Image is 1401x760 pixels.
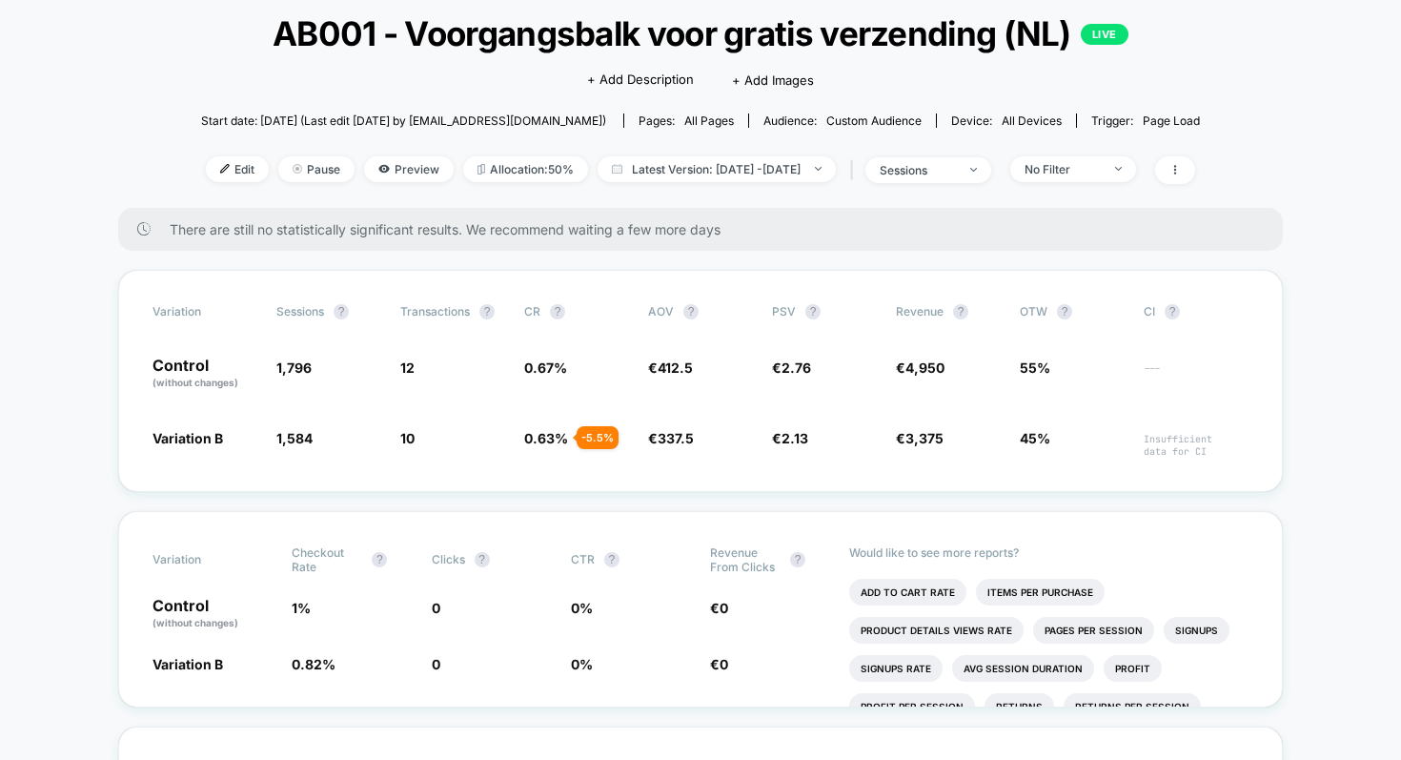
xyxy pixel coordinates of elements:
span: 1 % [292,600,311,616]
span: Allocation: 50% [463,156,588,182]
button: ? [1057,304,1072,319]
span: (without changes) [152,617,238,628]
div: Pages: [639,113,734,128]
div: sessions [880,163,956,177]
span: Preview [364,156,454,182]
li: Profit [1104,655,1162,682]
li: Returns [985,693,1054,720]
button: ? [953,304,968,319]
span: 10 [400,430,415,446]
button: ? [334,304,349,319]
span: Variation [152,545,257,574]
span: 0 % [571,656,593,672]
li: Avg Session Duration [952,655,1094,682]
span: 3,375 [905,430,944,446]
li: Pages Per Session [1033,617,1154,644]
span: 1,584 [276,430,313,446]
li: Profit Per Session [849,693,975,720]
span: Device: [936,113,1076,128]
span: 45% [1020,430,1050,446]
span: Revenue From Clicks [710,545,781,574]
p: LIVE [1081,24,1128,45]
span: all pages [684,113,734,128]
span: 0.82 % [292,656,335,672]
li: Product Details Views Rate [849,617,1024,644]
span: € [648,430,694,446]
span: Page Load [1143,113,1200,128]
span: Checkout Rate [292,545,362,574]
span: AB001 - Voorgangsbalk voor gratis verzending (NL) [252,13,1150,53]
span: € [772,430,808,446]
span: Edit [206,156,269,182]
li: Returns Per Session [1064,693,1201,720]
span: PSV [772,304,796,318]
p: Control [152,598,273,630]
span: 0.63 % [524,430,568,446]
span: OTW [1020,304,1125,319]
span: Latest Version: [DATE] - [DATE] [598,156,836,182]
img: end [970,168,977,172]
span: 4,950 [905,359,944,376]
span: CR [524,304,540,318]
div: Trigger: [1091,113,1200,128]
span: Clicks [432,552,465,566]
span: Revenue [896,304,944,318]
span: CI [1144,304,1249,319]
span: 0 [432,600,440,616]
span: 55% [1020,359,1050,376]
span: 0 % [571,600,593,616]
span: + Add Description [587,71,694,90]
li: Items Per Purchase [976,579,1105,606]
button: ? [805,304,821,319]
button: ? [475,552,490,567]
img: end [815,167,822,171]
span: (without changes) [152,377,238,388]
span: There are still no statistically significant results. We recommend waiting a few more days [170,221,1245,237]
li: Add To Cart Rate [849,579,966,606]
span: Insufficient data for CI [1144,433,1249,458]
span: 0 [432,656,440,672]
span: Pause [278,156,355,182]
button: ? [479,304,495,319]
li: Signups Rate [849,655,943,682]
p: Would like to see more reports? [849,545,1249,560]
span: | [845,156,865,184]
span: € [896,359,944,376]
img: rebalance [477,164,485,175]
div: - 5.5 % [577,426,619,449]
span: Transactions [400,304,470,318]
span: 0 [720,600,728,616]
img: edit [220,164,230,174]
span: 1,796 [276,359,312,376]
span: all devices [1002,113,1062,128]
span: Variation [152,304,257,319]
li: Signups [1164,617,1229,644]
button: ? [790,552,805,567]
span: 412.5 [658,359,693,376]
span: AOV [648,304,674,318]
button: ? [683,304,699,319]
span: € [648,359,693,376]
span: 0 [720,656,728,672]
p: Control [152,358,257,390]
span: € [772,359,811,376]
button: ? [372,552,387,567]
span: + Add Images [732,72,814,88]
span: € [710,600,728,616]
div: Audience: [763,113,922,128]
button: ? [550,304,565,319]
span: CTR [571,552,595,566]
button: ? [1165,304,1180,319]
span: 2.13 [782,430,808,446]
div: No Filter [1025,162,1101,176]
span: 337.5 [658,430,694,446]
img: end [293,164,302,174]
img: end [1115,167,1122,171]
span: --- [1144,362,1249,390]
span: Start date: [DATE] (Last edit [DATE] by [EMAIL_ADDRESS][DOMAIN_NAME]) [201,113,606,128]
span: Custom Audience [826,113,922,128]
span: Sessions [276,304,324,318]
span: € [710,656,728,672]
span: Variation B [152,656,223,672]
button: ? [604,552,619,567]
